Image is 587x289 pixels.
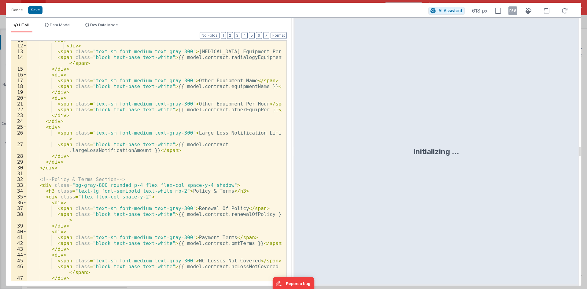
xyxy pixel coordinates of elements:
[271,32,287,39] button: Format
[234,32,240,39] button: 3
[11,66,27,72] div: 15
[11,171,27,176] div: 31
[11,78,27,83] div: 17
[11,159,27,165] div: 29
[11,165,27,171] div: 30
[11,223,27,229] div: 39
[11,142,27,153] div: 27
[11,182,27,188] div: 33
[28,6,42,14] button: Save
[11,124,27,130] div: 25
[472,7,488,14] span: 618 px
[11,176,27,182] div: 32
[11,240,27,246] div: 42
[11,54,27,66] div: 14
[11,101,27,107] div: 21
[11,246,27,252] div: 43
[11,72,27,78] div: 16
[438,8,463,13] span: AI Assistant
[221,32,226,39] button: 1
[8,6,27,14] button: Cancel
[11,200,27,206] div: 36
[11,49,27,54] div: 13
[227,32,233,39] button: 2
[11,43,27,49] div: 12
[200,32,220,39] button: No Folds
[11,194,27,200] div: 35
[11,235,27,240] div: 41
[11,89,27,95] div: 19
[11,229,27,235] div: 40
[11,206,27,211] div: 37
[11,83,27,89] div: 18
[11,258,27,264] div: 45
[11,211,27,223] div: 38
[11,275,27,281] div: 47
[413,147,459,157] div: Initializing ...
[11,130,27,142] div: 26
[11,252,27,258] div: 44
[11,107,27,113] div: 22
[263,32,269,39] button: 7
[90,23,119,27] span: Dev Data Model
[242,32,248,39] button: 4
[11,113,27,118] div: 23
[249,32,255,39] button: 5
[19,23,30,27] span: HTML
[11,118,27,124] div: 24
[11,188,27,194] div: 34
[50,23,70,27] span: Data Model
[428,7,465,15] button: AI Assistant
[11,264,27,275] div: 46
[256,32,262,39] button: 6
[11,281,27,287] div: 48
[11,153,27,159] div: 28
[11,95,27,101] div: 20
